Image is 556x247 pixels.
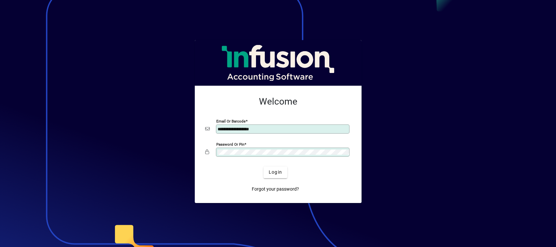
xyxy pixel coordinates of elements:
[264,167,287,178] button: Login
[216,119,246,123] mat-label: Email or Barcode
[252,186,299,193] span: Forgot your password?
[249,183,302,195] a: Forgot your password?
[269,169,282,176] span: Login
[205,96,351,107] h2: Welcome
[216,142,244,146] mat-label: Password or Pin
